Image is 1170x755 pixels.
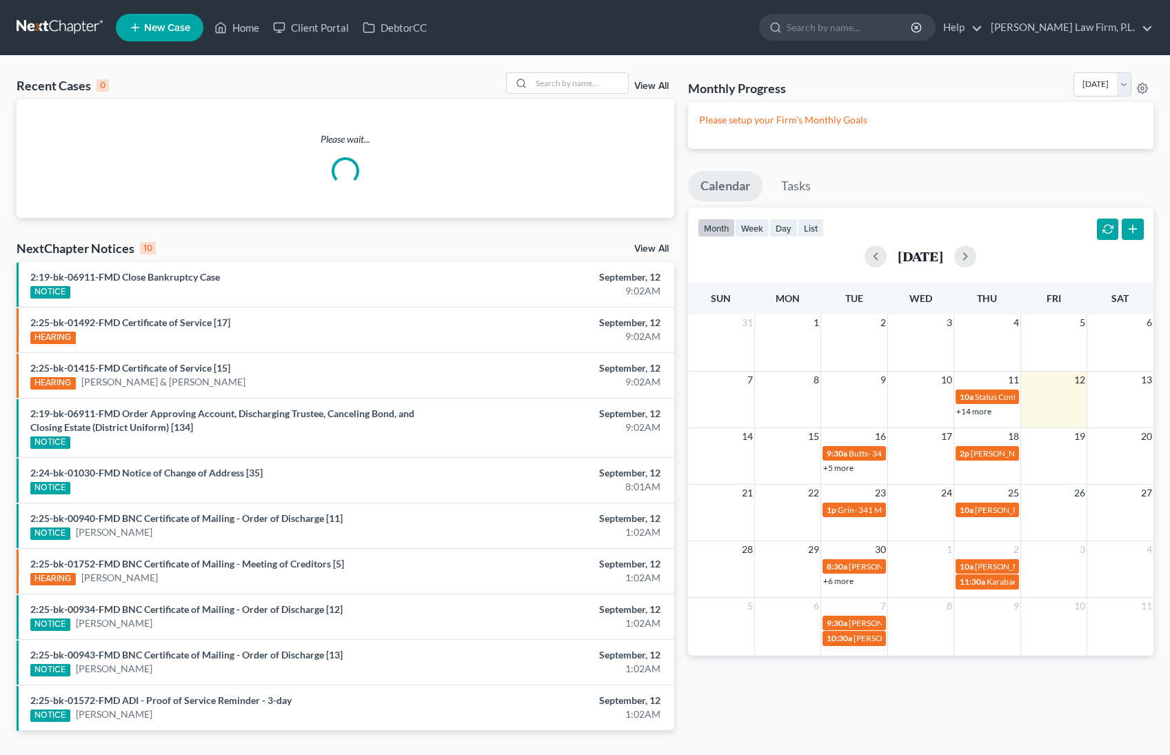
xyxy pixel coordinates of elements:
div: September, 12 [459,603,660,616]
span: Status Conference for Epic Sweets Group, LLC [975,392,1140,402]
span: 17 [940,428,954,445]
div: 9:02AM [459,421,660,434]
div: September, 12 [459,316,660,330]
span: 3 [1078,541,1087,558]
span: 9 [879,372,887,388]
a: +14 more [956,406,991,416]
span: 1p [827,505,836,515]
a: Client Portal [266,15,356,40]
span: 16 [874,428,887,445]
p: Please setup your Firm's Monthly Goals [699,113,1142,127]
div: 10 [140,242,156,254]
a: 2:25-bk-00940-FMD BNC Certificate of Mailing - Order of Discharge [11] [30,512,343,524]
span: New Case [144,23,190,33]
span: Mon [776,292,800,304]
span: 2 [879,314,887,331]
span: Thu [977,292,997,304]
span: 19 [1073,428,1087,445]
span: 1 [945,541,954,558]
span: 31 [740,314,754,331]
div: Recent Cases [17,77,109,94]
span: 9:30a [827,448,847,459]
div: 9:02AM [459,284,660,298]
span: Butts- 341 Meeting [849,448,918,459]
div: September, 12 [459,270,660,284]
div: HEARING [30,573,76,585]
div: NOTICE [30,618,70,631]
a: [PERSON_NAME] & [PERSON_NAME] [81,375,245,389]
div: September, 12 [459,557,660,571]
a: 2:24-bk-01030-FMD Notice of Change of Address [35] [30,467,263,479]
a: [PERSON_NAME] Law Firm, P.L. [984,15,1153,40]
button: list [798,219,824,237]
span: 29 [807,541,820,558]
span: [PERSON_NAME]- 341 Meeting [971,448,1085,459]
span: Tue [845,292,863,304]
a: 2:19-bk-06911-FMD Close Bankruptcy Case [30,271,220,283]
div: NOTICE [30,527,70,540]
span: 25 [1007,485,1020,501]
div: NextChapter Notices [17,240,156,256]
p: Please wait... [17,132,674,146]
div: September, 12 [459,694,660,707]
div: 9:02AM [459,375,660,389]
div: September, 12 [459,512,660,525]
span: Sun [711,292,731,304]
a: View All [634,81,669,91]
span: 4 [1145,541,1153,558]
span: 7 [746,372,754,388]
span: [PERSON_NAME]- 341 Meeting [975,561,1089,572]
span: 10a [960,392,974,402]
a: [PERSON_NAME] [76,662,152,676]
span: 8:30a [827,561,847,572]
span: 2 [1012,541,1020,558]
div: 1:02AM [459,525,660,539]
span: [PERSON_NAME]- 341 Meeting [854,633,968,643]
span: 11 [1140,598,1153,614]
span: [PERSON_NAME]- 341 Meeting [849,618,963,628]
span: 6 [1145,314,1153,331]
span: 27 [1140,485,1153,501]
span: 12 [1073,372,1087,388]
span: 2p [960,448,969,459]
span: 30 [874,541,887,558]
div: 1:02AM [459,662,660,676]
span: 21 [740,485,754,501]
span: 9:30a [827,618,847,628]
span: Wed [909,292,932,304]
div: NOTICE [30,436,70,449]
div: 9:02AM [459,330,660,343]
button: month [698,219,735,237]
h3: Monthly Progress [688,80,786,97]
span: 14 [740,428,754,445]
div: September, 12 [459,361,660,375]
span: 11:30a [960,576,985,587]
span: 10:30a [827,633,852,643]
span: 23 [874,485,887,501]
span: 6 [812,598,820,614]
input: Search by name... [532,73,628,93]
span: Sat [1111,292,1129,304]
span: 10a [960,561,974,572]
span: 15 [807,428,820,445]
span: 1 [812,314,820,331]
div: September, 12 [459,466,660,480]
a: 2:25-bk-01572-FMD ADI - Proof of Service Reminder - 3-day [30,694,292,706]
span: 10 [1073,598,1087,614]
span: 8 [812,372,820,388]
span: 28 [740,541,754,558]
span: 11 [1007,372,1020,388]
div: 1:02AM [459,571,660,585]
span: Fri [1047,292,1061,304]
a: [PERSON_NAME] [81,571,158,585]
div: NOTICE [30,664,70,676]
div: HEARING [30,377,76,390]
button: day [769,219,798,237]
a: Tasks [769,171,823,201]
span: 18 [1007,428,1020,445]
div: 0 [97,79,109,92]
a: 2:25-bk-01492-FMD Certificate of Service [17] [30,316,230,328]
a: 2:25-bk-00934-FMD BNC Certificate of Mailing - Order of Discharge [12] [30,603,343,615]
span: 20 [1140,428,1153,445]
span: 22 [807,485,820,501]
